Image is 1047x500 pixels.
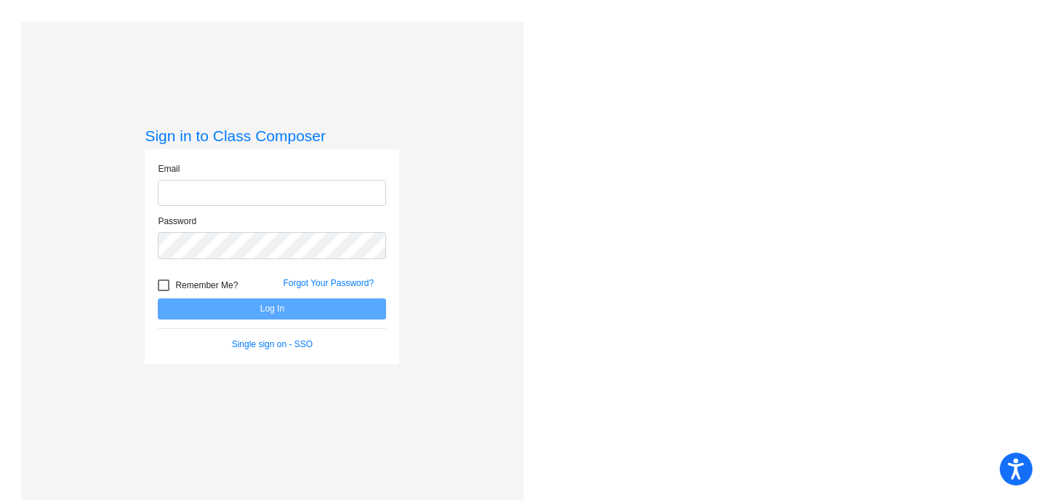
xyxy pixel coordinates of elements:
[232,339,313,349] a: Single sign on - SSO
[158,215,196,228] label: Password
[158,298,386,320] button: Log In
[175,277,238,294] span: Remember Me?
[158,162,180,175] label: Email
[145,127,399,145] h3: Sign in to Class Composer
[283,278,374,288] a: Forgot Your Password?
